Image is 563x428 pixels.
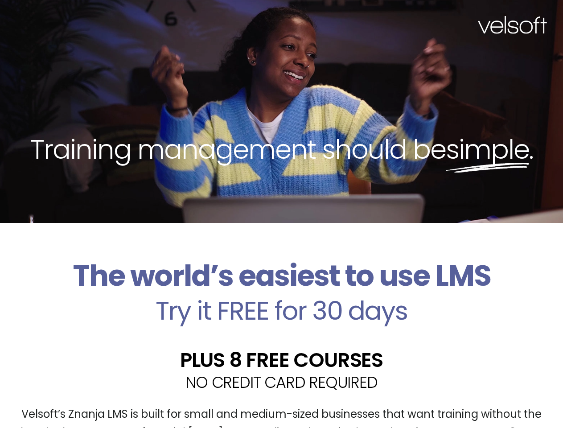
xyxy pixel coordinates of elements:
h2: NO CREDIT CARD REQUIRED [7,374,556,390]
h2: The world’s easiest to use LMS [7,259,556,293]
span: simple [446,131,529,168]
h2: PLUS 8 FREE COURSES [7,350,556,370]
h2: Training management should be . [16,132,547,167]
h2: Try it FREE for 30 days [7,298,556,324]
